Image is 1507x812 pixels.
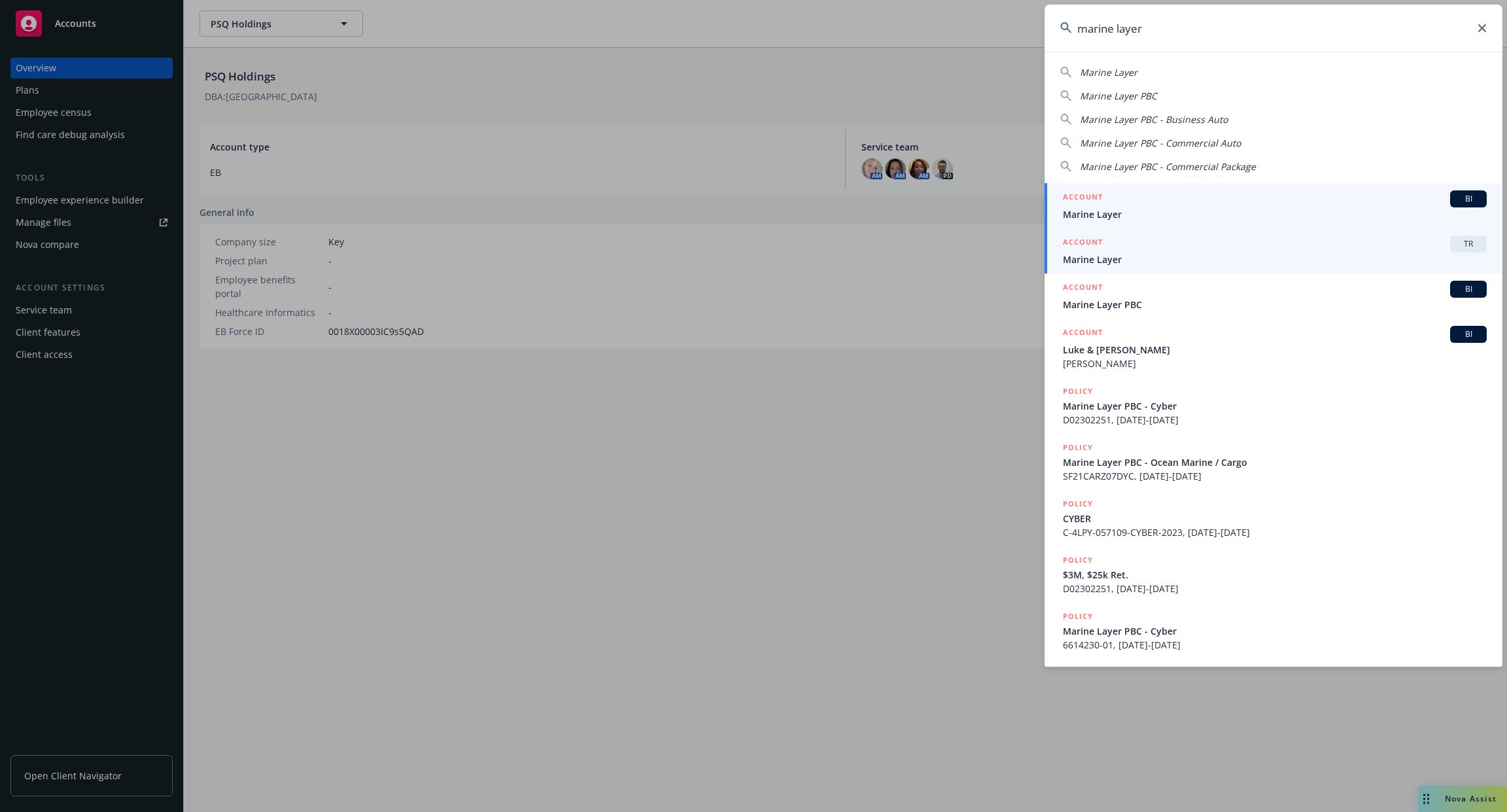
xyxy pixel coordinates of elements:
[1063,399,1487,413] span: Marine Layer PBC - Cyber
[1045,490,1502,546] a: POLICYCYBERC-4LPY-057109-CYBER-2023, [DATE]-[DATE]
[1063,624,1487,638] span: Marine Layer PBC - Cyber
[1045,546,1502,603] a: POLICY$3M, $25k Ret.D02302251, [DATE]-[DATE]
[1063,357,1487,370] span: [PERSON_NAME]
[1455,193,1481,205] span: BI
[1063,253,1487,266] span: Marine Layer
[1045,378,1502,434] a: POLICYMarine Layer PBC - CyberD02302251, [DATE]-[DATE]
[1080,113,1228,126] span: Marine Layer PBC - Business Auto
[1063,236,1103,251] h5: ACCOUNT
[1045,603,1502,659] a: POLICYMarine Layer PBC - Cyber6614230-01, [DATE]-[DATE]
[1063,512,1487,525] span: CYBER
[1455,328,1481,340] span: BI
[1045,5,1502,52] input: Search...
[1063,385,1093,398] h5: POLICY
[1080,66,1137,79] span: Marine Layer
[1063,469,1487,483] span: SF21CARZ07DYC, [DATE]-[DATE]
[1063,441,1093,454] h5: POLICY
[1080,160,1256,173] span: Marine Layer PBC - Commercial Package
[1045,183,1502,228] a: ACCOUNTBIMarine Layer
[1045,319,1502,378] a: ACCOUNTBILuke & [PERSON_NAME][PERSON_NAME]
[1045,434,1502,490] a: POLICYMarine Layer PBC - Ocean Marine / CargoSF21CARZ07DYC, [DATE]-[DATE]
[1045,274,1502,319] a: ACCOUNTBIMarine Layer PBC
[1063,326,1103,342] h5: ACCOUNT
[1063,638,1487,652] span: 6614230-01, [DATE]-[DATE]
[1063,413,1487,427] span: D02302251, [DATE]-[DATE]
[1063,497,1093,510] h5: POLICY
[1063,190,1103,206] h5: ACCOUNT
[1063,610,1093,623] h5: POLICY
[1063,281,1103,296] h5: ACCOUNT
[1455,283,1481,295] span: BI
[1063,525,1487,539] span: C-4LPY-057109-CYBER-2023, [DATE]-[DATE]
[1455,238,1481,250] span: TR
[1063,554,1093,567] h5: POLICY
[1080,137,1241,149] span: Marine Layer PBC - Commercial Auto
[1063,207,1487,221] span: Marine Layer
[1063,343,1487,357] span: Luke & [PERSON_NAME]
[1080,90,1157,102] span: Marine Layer PBC
[1063,582,1487,595] span: D02302251, [DATE]-[DATE]
[1063,298,1487,311] span: Marine Layer PBC
[1045,228,1502,274] a: ACCOUNTTRMarine Layer
[1063,568,1487,582] span: $3M, $25k Ret.
[1063,455,1487,469] span: Marine Layer PBC - Ocean Marine / Cargo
